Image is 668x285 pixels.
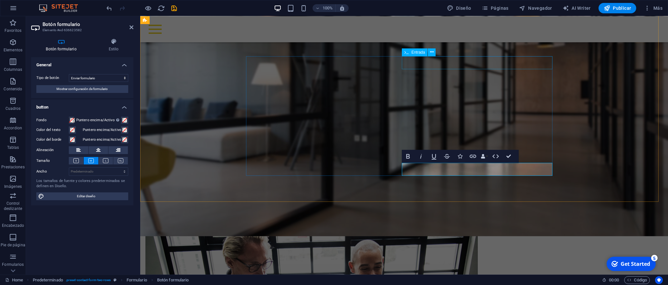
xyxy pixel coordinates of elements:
[105,4,113,12] button: undo
[17,6,46,13] div: Get Started
[46,192,126,200] span: Editar diseño
[114,278,117,282] i: Este elemento es un preajuste personalizable
[402,150,414,163] button: Bold (Ctrl+B)
[655,276,663,284] button: Usercentrics
[602,276,619,284] h6: Tiempo de la sesión
[560,3,593,13] button: AI Writer
[609,276,619,284] span: 00 00
[1,242,25,248] p: Pie de página
[31,99,133,111] h4: button
[415,150,427,163] button: Italic (Ctrl+I)
[33,276,63,284] span: Haz clic para seleccionar y doble clic para editar
[467,150,479,163] button: Link
[322,4,333,12] h6: 100%
[480,150,489,163] button: Data Bindings
[411,50,425,54] span: Entrada
[158,5,165,12] i: Volver a cargar página
[127,276,147,284] span: Haz clic para seleccionar y doble clic para editar
[36,136,69,144] label: Color del borde
[502,150,515,163] button: Confirm (Ctrl+⏎)
[47,1,54,7] div: 5
[3,3,52,17] div: Get Started 5 items remaining, 0% complete
[627,276,647,284] span: Código
[516,3,555,13] button: Navegador
[106,5,113,12] i: Deshacer: Editar cabecera (Ctrl+Z)
[454,150,466,163] button: Icons
[144,4,152,12] button: Haz clic para salir del modo de previsualización y seguir editando
[94,38,133,52] h4: Estilo
[4,125,22,131] p: Accordion
[441,150,453,163] button: Strikethrough
[444,3,474,13] button: Diseño
[313,4,336,12] button: 100%
[641,3,665,13] button: Más
[36,74,69,82] label: Tipo de botón
[83,126,121,134] label: Puntero encima/Activo
[31,57,133,69] h4: General
[428,150,440,163] button: Underline (Ctrl+U)
[599,3,637,13] button: Publicar
[447,5,471,11] span: Diseño
[43,27,120,33] h3: Elemento #ed-636623582
[36,85,128,93] button: Mostrar configuración de formulario
[4,67,22,72] p: Columnas
[36,178,128,189] div: Los tamaños de fuente y colores predeterminados se definen en Diseño.
[563,5,591,11] span: AI Writer
[339,5,345,11] i: Al redimensionar, ajustar el nivel de zoom automáticamente para ajustarse al dispositivo elegido.
[43,21,133,27] h2: Botón formulario
[171,5,178,12] i: Guardar (Ctrl+S)
[4,86,22,92] p: Contenido
[36,157,69,165] label: Tamaño
[6,106,21,111] p: Cuadros
[157,4,165,12] button: reload
[76,116,121,124] label: Puntero encima/Activo
[33,276,189,284] nav: breadcrumb
[482,5,509,11] span: Páginas
[31,38,94,52] h4: Botón formulario
[604,5,631,11] span: Publicar
[7,145,19,150] p: Tablas
[36,170,69,173] label: Ancho
[2,223,24,228] p: Encabezado
[519,5,552,11] span: Navegador
[57,85,108,93] span: Mostrar configuración de formulario
[36,126,69,134] label: Color del texto
[157,276,189,284] span: Haz clic para seleccionar y doble clic para editar
[170,4,178,12] button: save
[4,47,22,53] p: Elementos
[4,184,22,189] p: Imágenes
[479,3,511,13] button: Páginas
[36,116,69,124] label: Fondo
[1,164,24,170] p: Prestaciones
[36,146,69,154] label: Alineación
[5,276,23,284] a: Haz clic para cancelar la selección y doble clic para abrir páginas
[36,192,128,200] button: Editar diseño
[83,136,121,144] label: Puntero encima/Activo
[2,262,24,267] p: Formularios
[624,276,650,284] button: Código
[66,276,111,284] span: . preset-contact-form-two-rows
[644,5,662,11] span: Más
[5,28,21,33] p: Favoritos
[489,150,502,163] button: HTML
[444,3,474,13] div: Diseño (Ctrl+Alt+Y)
[37,4,86,12] img: Editor Logo
[613,278,614,282] span: :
